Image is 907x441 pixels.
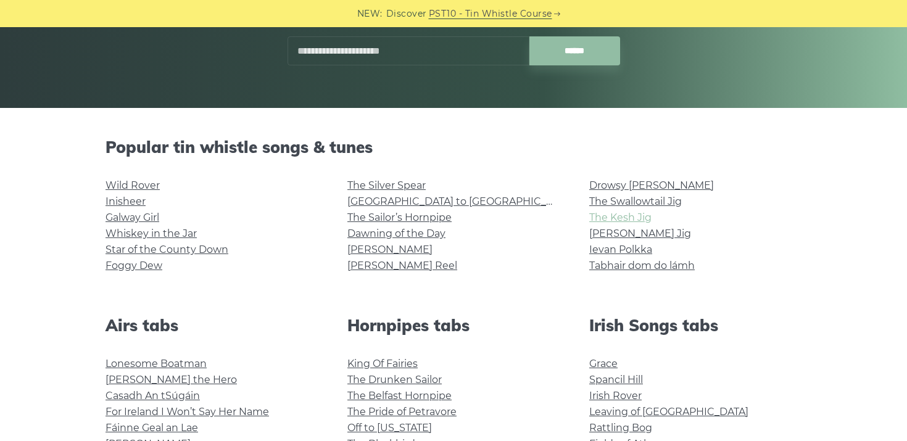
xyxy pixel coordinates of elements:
a: [PERSON_NAME] Jig [589,228,691,239]
a: Grace [589,358,618,369]
a: The Sailor’s Hornpipe [347,212,452,223]
a: The Belfast Hornpipe [347,390,452,402]
a: [PERSON_NAME] the Hero [106,374,237,385]
a: Casadh An tSúgáin [106,390,200,402]
a: The Kesh Jig [589,212,652,223]
h2: Irish Songs tabs [589,316,801,335]
a: [GEOGRAPHIC_DATA] to [GEOGRAPHIC_DATA] [347,196,575,207]
a: [PERSON_NAME] Reel [347,260,457,271]
a: Galway Girl [106,212,159,223]
span: Discover [386,7,427,21]
a: Whiskey in the Jar [106,228,197,239]
a: The Swallowtail Jig [589,196,682,207]
a: Drowsy [PERSON_NAME] [589,179,714,191]
a: Spancil Hill [589,374,643,385]
a: Tabhair dom do lámh [589,260,695,271]
a: Ievan Polkka [589,244,652,255]
a: [PERSON_NAME] [347,244,433,255]
a: King Of Fairies [347,358,418,369]
h2: Airs tabs [106,316,318,335]
a: Foggy Dew [106,260,162,271]
a: For Ireland I Won’t Say Her Name [106,406,269,418]
span: NEW: [357,7,383,21]
a: Leaving of [GEOGRAPHIC_DATA] [589,406,748,418]
a: Star of the County Down [106,244,228,255]
a: PST10 - Tin Whistle Course [429,7,552,21]
a: The Drunken Sailor [347,374,442,385]
h2: Popular tin whistle songs & tunes [106,138,801,157]
a: Inisheer [106,196,146,207]
a: Lonesome Boatman [106,358,207,369]
a: Dawning of the Day [347,228,445,239]
a: Off to [US_STATE] [347,422,432,434]
a: Fáinne Geal an Lae [106,422,198,434]
a: Wild Rover [106,179,160,191]
h2: Hornpipes tabs [347,316,560,335]
a: Rattling Bog [589,422,652,434]
a: The Pride of Petravore [347,406,457,418]
a: The Silver Spear [347,179,426,191]
a: Irish Rover [589,390,642,402]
